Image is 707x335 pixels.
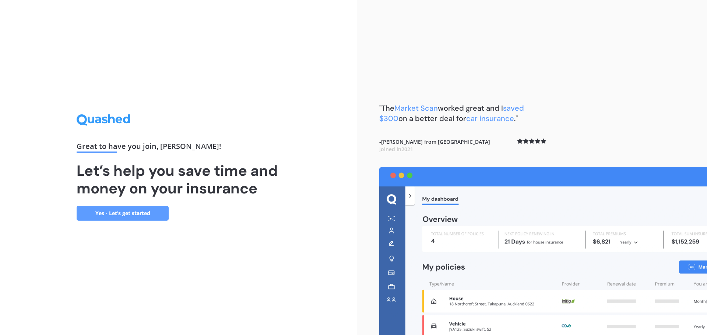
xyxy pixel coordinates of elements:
[77,143,281,153] div: Great to have you join , [PERSON_NAME] !
[77,162,281,197] h1: Let’s help you save time and money on your insurance
[394,103,438,113] span: Market Scan
[379,138,490,153] b: - [PERSON_NAME] from [GEOGRAPHIC_DATA]
[77,206,169,221] a: Yes - Let’s get started
[379,167,707,335] img: dashboard.webp
[466,114,514,123] span: car insurance
[379,103,524,123] b: "The worked great and I on a better deal for ."
[379,103,524,123] span: saved $300
[379,146,413,153] span: Joined in 2021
